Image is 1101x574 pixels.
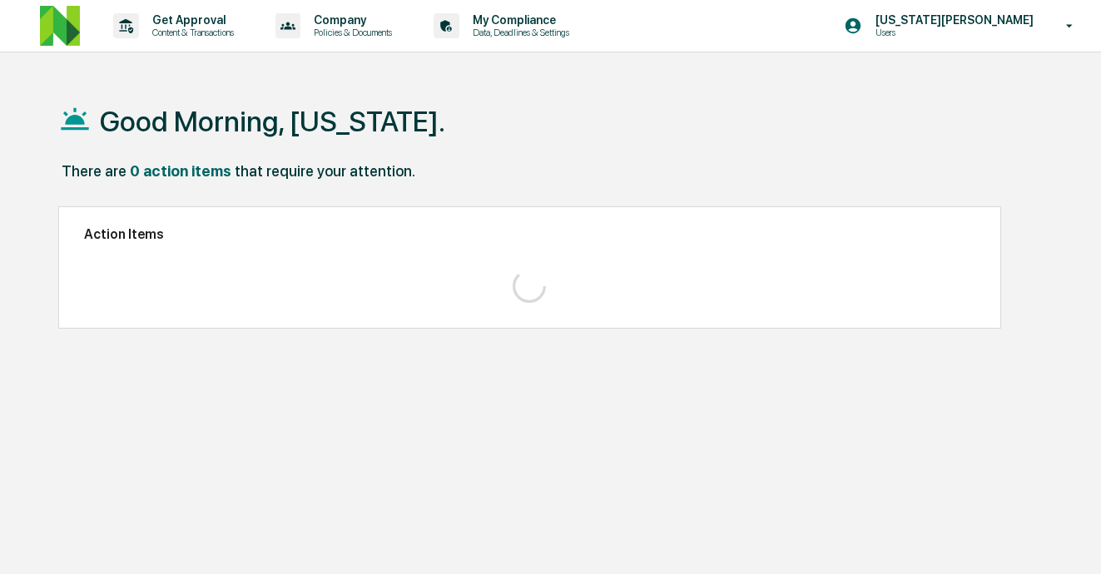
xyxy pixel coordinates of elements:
[862,27,1025,38] p: Users
[459,13,578,27] p: My Compliance
[300,13,400,27] p: Company
[862,13,1042,27] p: [US_STATE][PERSON_NAME]
[40,6,80,46] img: logo
[459,27,578,38] p: Data, Deadlines & Settings
[100,105,445,138] h1: Good Morning, [US_STATE].
[130,162,231,180] div: 0 action items
[300,27,400,38] p: Policies & Documents
[84,226,976,242] h2: Action Items
[235,162,415,180] div: that require your attention.
[62,162,126,180] div: There are
[139,13,242,27] p: Get Approval
[139,27,242,38] p: Content & Transactions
